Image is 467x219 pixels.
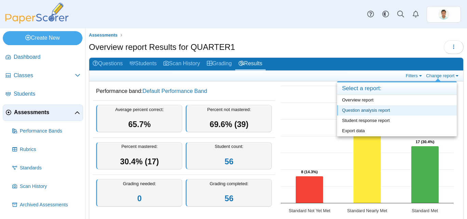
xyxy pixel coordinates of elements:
a: Classes [3,68,83,84]
div: Student count: [186,142,272,170]
div: Average percent correct: [96,105,182,133]
a: Standards [10,160,83,176]
dd: Performance band: [93,82,275,100]
a: Rubrics [10,141,83,158]
span: Assessments [89,32,118,38]
a: Students [126,58,160,70]
span: 69.6% (39) [210,120,248,129]
a: Student response report [337,115,457,126]
text: 8 (14.3%) [301,170,318,174]
span: adonis maynard pilongo [438,9,449,20]
span: Standards [20,165,80,172]
a: Default Performance Band [143,88,207,94]
a: Grading [203,58,235,70]
h1: Overview report Results for QUARTER1 [89,41,235,53]
span: Students [14,90,80,98]
a: Questions [89,58,126,70]
span: Performance Bands [20,128,80,135]
path: Standard Nearly Met, 31. Overall Assessment Performance. [353,99,381,203]
div: Grading needed: [96,179,182,207]
a: Question analysis report [337,105,457,115]
a: Overview report [337,95,457,105]
a: Scan History [160,58,203,70]
span: Archived Assessments [20,202,80,208]
path: Standard Not Yet Met, 8. Overall Assessment Performance. [296,176,323,203]
span: Classes [14,72,75,79]
a: Export data [337,126,457,136]
span: Assessments [14,109,75,116]
div: Percent not mastered: [186,105,272,133]
a: Scan History [10,178,83,195]
a: 0 [137,194,142,203]
a: Students [3,86,83,102]
span: 30.4% (17) [120,157,159,166]
a: 56 [225,157,233,166]
span: 65.7% [128,120,151,129]
text: Standard Met [412,208,438,213]
a: ps.qM1w65xjLpOGVUdR [427,6,461,23]
a: Dashboard [3,49,83,66]
a: Create New [3,31,82,45]
h4: Select a report: [337,82,457,95]
img: ps.qM1w65xjLpOGVUdR [438,9,449,20]
a: Filters [404,73,425,79]
a: Performance Bands [10,123,83,139]
div: Chart. Highcharts interactive chart. [277,82,460,219]
path: Standard Met, 17. Overall Assessment Performance. [411,146,439,203]
text: Standard Nearly Met [347,208,387,213]
div: Percent mastered: [96,142,182,170]
a: Results [235,58,266,70]
div: Grading completed: [186,179,272,207]
a: Archived Assessments [10,197,83,213]
text: Standard Not Yet Met [289,208,331,213]
a: PaperScorer [3,19,71,25]
a: Assessments [3,105,83,121]
a: Change report [424,73,462,79]
span: Dashboard [14,53,80,61]
text: 17 (30.4%) [416,140,435,144]
svg: Interactive chart [277,82,457,219]
img: PaperScorer [3,3,71,24]
span: Scan History [20,183,80,190]
span: Rubrics [20,146,80,153]
a: 56 [225,194,233,203]
a: Assessments [87,31,119,40]
a: Alerts [408,7,423,22]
